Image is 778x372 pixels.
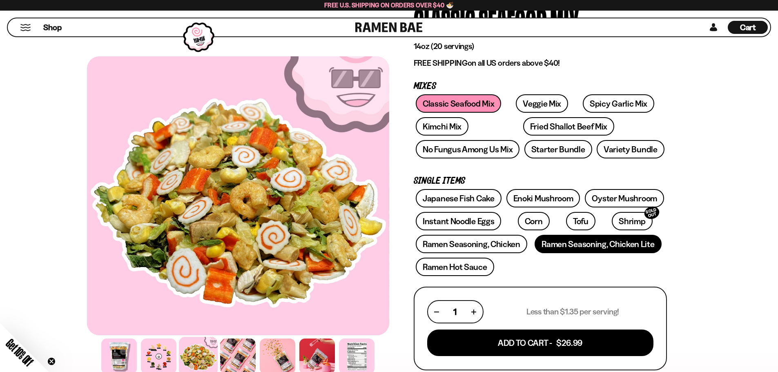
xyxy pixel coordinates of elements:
p: on all US orders above $40! [414,58,667,68]
span: Cart [740,22,756,32]
a: Ramen Seasoning, Chicken Lite [535,235,661,253]
span: Get 10% Off [4,336,36,368]
a: Veggie Mix [516,94,568,113]
a: Ramen Hot Sauce [416,258,494,276]
a: Kimchi Mix [416,117,468,136]
a: Enoki Mushroom [506,189,580,207]
div: SOLD OUT [643,205,661,221]
div: Cart [728,18,768,36]
a: Spicy Garlic Mix [583,94,654,113]
p: 14oz (20 servings) [414,41,667,51]
a: Shop [43,21,62,34]
span: 1 [453,307,457,317]
strong: FREE SHIPPING [414,58,468,68]
a: Starter Bundle [524,140,592,158]
a: Ramen Seasoning, Chicken [416,235,527,253]
span: Free U.S. Shipping on Orders over $40 🍜 [324,1,454,9]
a: Tofu [566,212,595,230]
a: Instant Noodle Eggs [416,212,501,230]
span: Shop [43,22,62,33]
a: ShrimpSOLD OUT [612,212,652,230]
p: Less than $1.35 per serving! [526,307,619,317]
a: Oyster Mushroom [585,189,664,207]
button: Close teaser [47,357,56,365]
a: Corn [518,212,550,230]
a: Japanese Fish Cake [416,189,502,207]
button: Mobile Menu Trigger [20,24,31,31]
button: Add To Cart - $26.99 [427,330,653,356]
p: Mixes [414,82,667,90]
a: Variety Bundle [597,140,664,158]
a: Fried Shallot Beef Mix [523,117,614,136]
p: Single Items [414,177,667,185]
a: No Fungus Among Us Mix [416,140,519,158]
